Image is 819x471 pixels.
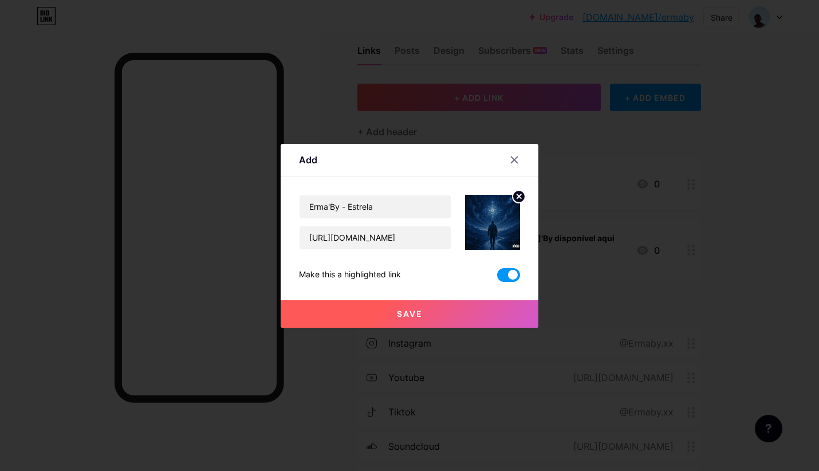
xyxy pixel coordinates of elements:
div: Add [299,153,317,167]
input: Title [300,195,451,218]
img: link_thumbnail [465,195,520,250]
span: Save [397,309,423,319]
div: Make this a highlighted link [299,268,401,282]
input: URL [300,226,451,249]
button: Save [281,300,538,328]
